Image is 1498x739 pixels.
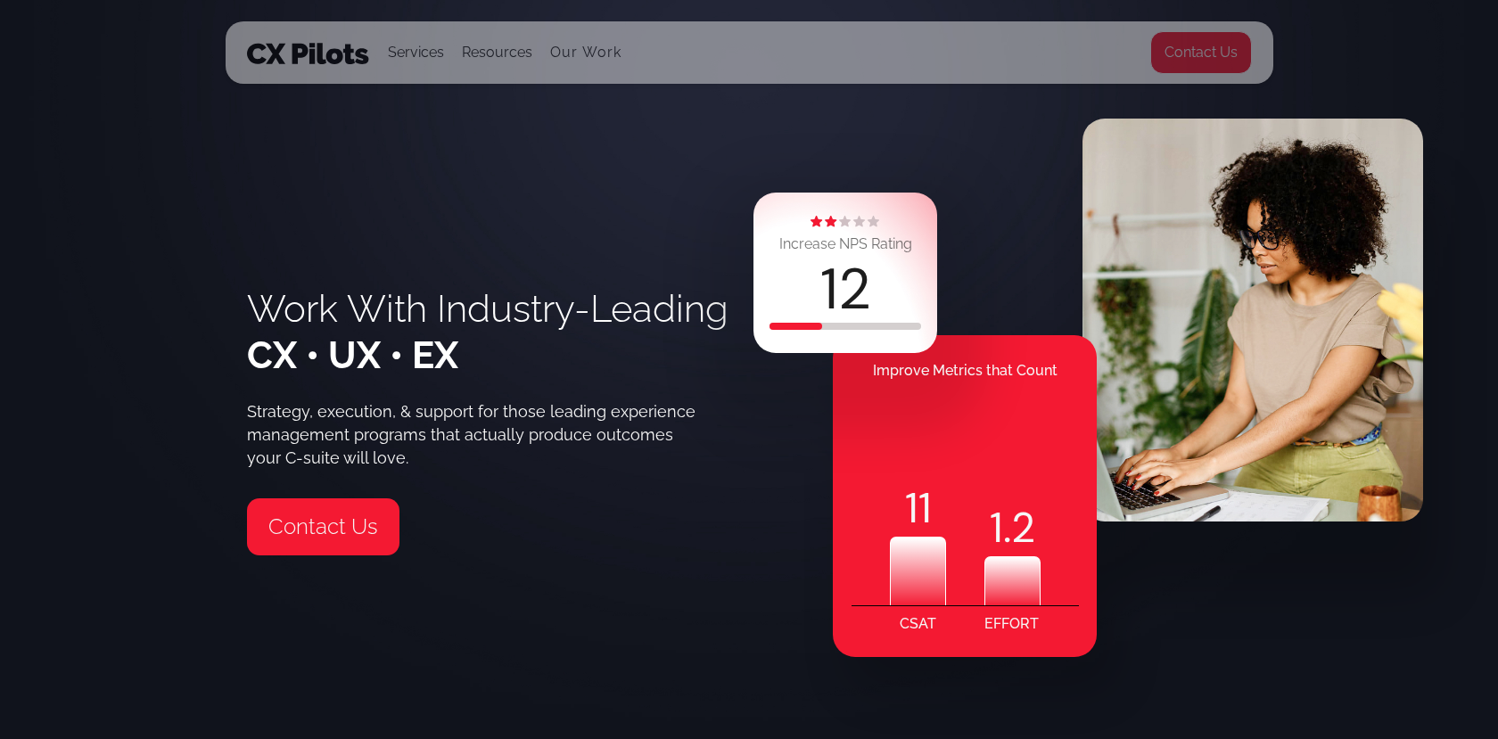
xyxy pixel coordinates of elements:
[247,400,707,470] div: Strategy, execution, & support for those leading experience management programs that actually pro...
[820,261,871,318] div: 12
[462,22,532,83] div: Resources
[890,480,946,537] div: 11
[550,45,622,61] a: Our Work
[984,606,1039,642] div: EFFORT
[833,353,1097,389] div: Improve Metrics that Count
[900,606,936,642] div: CSAT
[388,40,444,65] div: Services
[247,498,399,555] a: Contact Us
[779,232,912,257] div: Increase NPS Rating
[388,22,444,83] div: Services
[990,499,1003,556] code: 1
[1011,499,1035,556] code: 2
[247,333,458,377] span: CX • UX • EX
[462,40,532,65] div: Resources
[984,499,1041,556] div: .
[1150,31,1252,74] a: Contact Us
[247,286,728,379] h1: Work With Industry-Leading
